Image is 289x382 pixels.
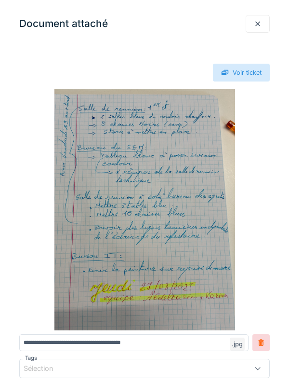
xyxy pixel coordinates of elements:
[23,354,39,362] label: Tags
[230,338,245,351] div: .jpg
[19,89,270,330] img: 53b7df08-e436-40ee-b5e1-44dffd9c8818-Liste%20petits%20am%C3%A9nagements%20bureaux%20et%20salle%20...
[19,18,108,30] h3: Document attaché
[233,68,262,77] div: Voir ticket
[24,363,67,374] div: Sélection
